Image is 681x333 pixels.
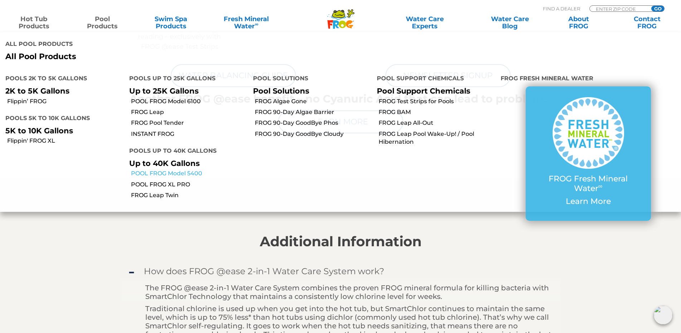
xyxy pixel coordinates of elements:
[131,108,248,116] a: FROG Leap
[379,119,495,127] a: FROG Leap All-Out
[379,130,495,146] a: FROG Leap Pool Wake-Up! / Pool Hibernation
[5,112,118,126] h4: Pools 5K to 10K Gallons
[253,72,366,86] h4: Pool Solutions
[598,182,603,190] sup: ∞
[5,38,335,52] h4: All Pool Products
[131,170,248,177] a: POOL FROG Model 5400
[121,264,561,279] a: How does FROG @ease 2-in-1 Water Care System work?
[543,5,580,12] p: Find A Dealer
[255,21,258,27] sup: ∞
[501,72,676,86] h4: FROG Fresh Mineral Water
[145,284,553,301] p: The FROG @ease 2-in-1 Water Care System combines the proven FROG mineral formula for killing bact...
[5,52,335,61] a: All Pool Products
[379,97,495,105] a: FROG Test Strips for Pools
[255,97,371,105] a: FROG Algae Gone
[131,130,248,138] a: INSTANT FROG
[7,15,60,30] a: Hot TubProducts
[595,6,643,12] input: Zip Code Form
[129,144,242,159] h4: Pools up to 40K Gallons
[5,86,118,95] p: 2K to 5K Gallons
[131,181,248,189] a: POOL FROG XL PRO
[377,86,490,95] p: Pool Support Chemicals
[129,86,242,95] p: Up to 25K Gallons
[540,174,637,193] p: FROG Fresh Mineral Water
[379,108,495,116] a: FROG BAM
[651,6,664,11] input: GO
[253,86,309,95] a: Pool Solutions
[381,15,468,30] a: Water CareExperts
[7,137,124,145] a: Flippin' FROG XL
[5,126,118,135] p: 5K to 10K Gallons
[654,306,672,324] img: openIcon
[76,15,129,30] a: PoolProducts
[540,97,637,210] a: FROG Fresh Mineral Water∞ Learn More
[129,72,242,86] h4: Pools up to 25K Gallons
[255,108,371,116] a: FROG 90-Day Algae Barrier
[7,97,124,105] a: Flippin’ FROG
[552,15,605,30] a: AboutFROG
[131,97,248,105] a: POOL FROG Model 6100
[540,197,637,206] p: Learn More
[131,119,248,127] a: FROG Pool Tender
[131,191,248,199] a: FROG Leap Twin
[137,266,554,276] span: How does FROG @ease 2-in-1 Water Care System work?
[483,15,537,30] a: Water CareBlog
[144,15,198,30] a: Swim SpaProducts
[377,72,490,86] h4: Pool Support Chemicals
[255,119,371,127] a: FROG 90-Day GoodBye Phos
[621,15,674,30] a: ContactFROG
[129,159,242,168] p: Up to 40K Gallons
[213,15,279,30] a: Fresh MineralWater∞
[121,234,561,249] h2: Additional Information
[255,130,371,138] a: FROG 90-Day GoodBye Cloudy
[5,72,118,86] h4: Pools 2K to 5K Gallons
